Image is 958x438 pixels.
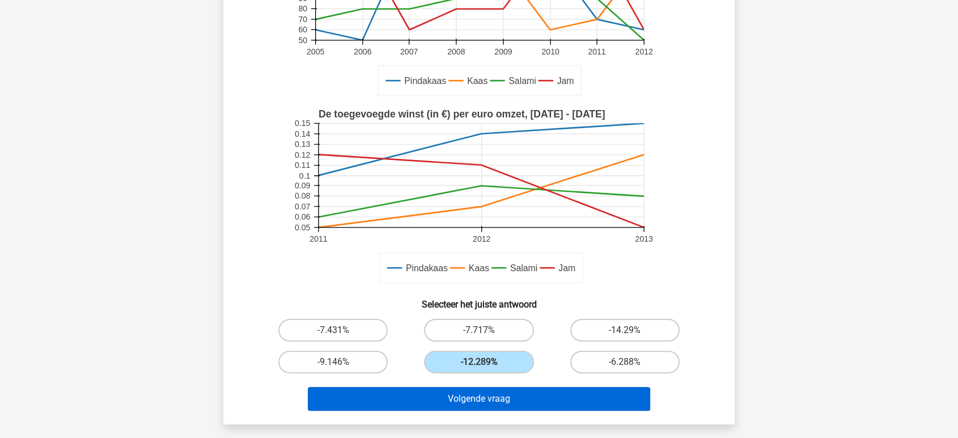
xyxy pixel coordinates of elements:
text: 2010 [541,47,559,56]
text: De toegevoegde winst (in €) per euro omzet, [DATE] - [DATE] [319,108,605,120]
text: 0.1 [299,171,311,180]
text: 60 [298,25,307,34]
text: 0.05 [295,223,311,232]
label: -6.288% [570,351,680,373]
label: -14.29% [570,319,680,342]
text: 2013 [635,234,652,243]
text: 0.06 [295,212,311,221]
text: 2008 [447,47,465,56]
text: 0.12 [295,150,311,159]
text: 2012 [473,234,490,243]
h6: Selecteer het juiste antwoord [241,290,717,310]
label: -9.146% [278,351,388,373]
text: 2011 [588,47,605,56]
text: 0.15 [295,119,311,128]
text: Kaas [469,263,489,273]
text: 0.11 [295,161,311,170]
text: Salami [510,263,537,273]
text: Jam [558,263,575,273]
text: 0.09 [295,181,311,190]
text: 0.07 [295,202,311,211]
text: 70 [298,15,307,24]
text: Salami [508,76,536,86]
text: Pindakaas [406,263,448,273]
text: 80 [298,5,307,14]
text: 50 [298,36,307,45]
text: 2005 [307,47,324,56]
text: 2006 [354,47,371,56]
text: 0.14 [295,129,311,138]
text: 2007 [400,47,418,56]
button: Volgende vraag [308,387,651,411]
label: -12.289% [424,351,533,373]
text: 2011 [310,234,327,243]
text: 2012 [635,47,652,56]
text: Kaas [467,76,488,86]
text: 0.13 [295,140,311,149]
text: 2009 [494,47,512,56]
text: 0.08 [295,192,311,201]
label: -7.717% [424,319,533,342]
text: Pindakaas [404,76,446,86]
text: Jam [557,76,574,86]
label: -7.431% [278,319,388,342]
